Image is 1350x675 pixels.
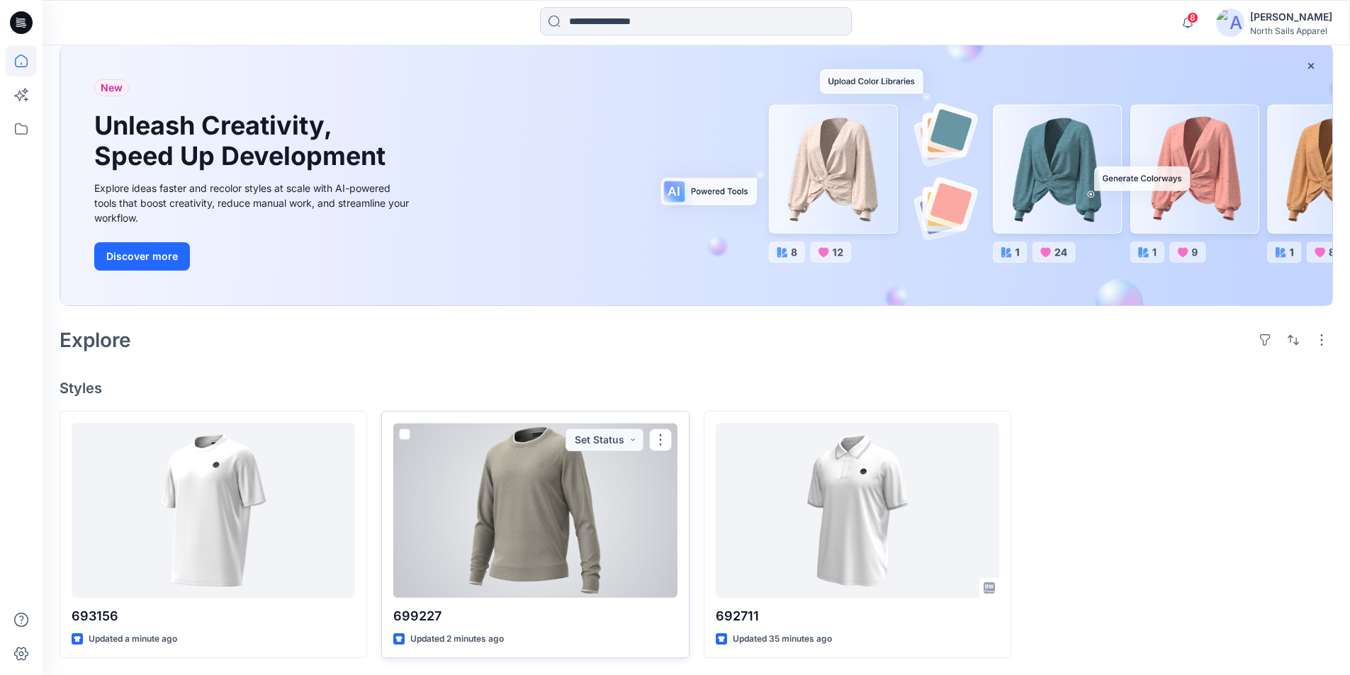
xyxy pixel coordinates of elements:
[94,242,413,271] a: Discover more
[60,380,1333,397] h4: Styles
[101,79,123,96] span: New
[410,632,504,647] p: Updated 2 minutes ago
[94,242,190,271] button: Discover more
[60,329,131,351] h2: Explore
[72,606,355,626] p: 693156
[1250,25,1332,36] div: North Sails Apparel
[733,632,832,647] p: Updated 35 minutes ago
[89,632,177,647] p: Updated a minute ago
[1187,12,1198,23] span: 8
[94,110,392,171] h1: Unleash Creativity, Speed Up Development
[393,606,677,626] p: 699227
[72,423,355,598] a: 693156
[716,423,999,598] a: 692711
[1216,8,1244,37] img: avatar
[393,423,677,598] a: 699227
[1250,8,1332,25] div: [PERSON_NAME]
[94,181,413,225] div: Explore ideas faster and recolor styles at scale with AI-powered tools that boost creativity, red...
[716,606,999,626] p: 692711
